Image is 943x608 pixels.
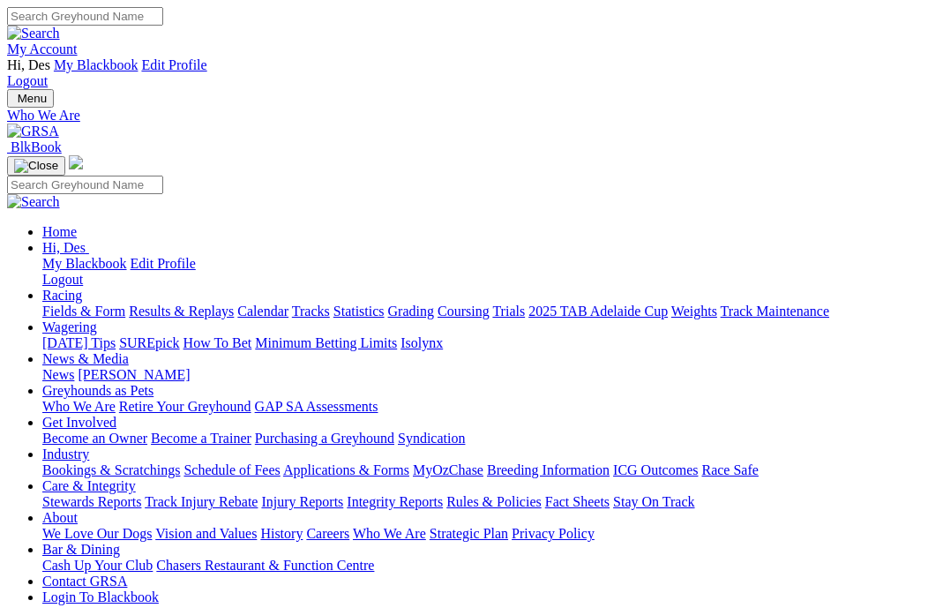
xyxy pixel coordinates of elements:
[7,26,60,41] img: Search
[78,367,190,382] a: [PERSON_NAME]
[42,304,936,319] div: Racing
[42,256,936,288] div: Hi, Des
[42,367,936,383] div: News & Media
[42,415,116,430] a: Get Involved
[671,304,717,319] a: Weights
[400,335,443,350] a: Isolynx
[14,159,58,173] img: Close
[430,526,508,541] a: Strategic Plan
[42,526,152,541] a: We Love Our Dogs
[42,224,77,239] a: Home
[7,73,48,88] a: Logout
[347,494,443,509] a: Integrity Reports
[545,494,610,509] a: Fact Sheets
[183,462,280,477] a: Schedule of Fees
[141,57,206,72] a: Edit Profile
[613,494,694,509] a: Stay On Track
[155,526,257,541] a: Vision and Values
[353,526,426,541] a: Who We Are
[255,399,378,414] a: GAP SA Assessments
[42,272,83,287] a: Logout
[7,156,65,176] button: Toggle navigation
[42,558,153,573] a: Cash Up Your Club
[7,194,60,210] img: Search
[42,240,89,255] a: Hi, Des
[42,240,86,255] span: Hi, Des
[42,462,936,478] div: Industry
[7,57,936,89] div: My Account
[119,335,179,350] a: SUREpick
[492,304,525,319] a: Trials
[42,542,120,557] a: Bar & Dining
[388,304,434,319] a: Grading
[131,256,196,271] a: Edit Profile
[721,304,829,319] a: Track Maintenance
[11,139,62,154] span: BlkBook
[7,176,163,194] input: Search
[42,351,129,366] a: News & Media
[42,288,82,303] a: Racing
[7,108,936,124] a: Who We Are
[42,510,78,525] a: About
[42,478,136,493] a: Care & Integrity
[701,462,758,477] a: Race Safe
[42,494,141,509] a: Stewards Reports
[7,124,59,139] img: GRSA
[283,462,409,477] a: Applications & Forms
[255,431,394,446] a: Purchasing a Greyhound
[7,7,163,26] input: Search
[42,399,936,415] div: Greyhounds as Pets
[119,399,251,414] a: Retire Your Greyhound
[151,431,251,446] a: Become a Trainer
[183,335,252,350] a: How To Bet
[42,304,125,319] a: Fields & Form
[42,431,147,446] a: Become an Owner
[42,574,127,589] a: Contact GRSA
[255,335,397,350] a: Minimum Betting Limits
[613,462,698,477] a: ICG Outcomes
[42,335,936,351] div: Wagering
[261,494,343,509] a: Injury Reports
[42,589,159,604] a: Login To Blackbook
[42,447,89,462] a: Industry
[512,526,595,541] a: Privacy Policy
[42,526,936,542] div: About
[487,462,610,477] a: Breeding Information
[18,92,47,105] span: Menu
[42,367,74,382] a: News
[7,139,62,154] a: BlkBook
[292,304,330,319] a: Tracks
[42,319,97,334] a: Wagering
[145,494,258,509] a: Track Injury Rebate
[42,462,180,477] a: Bookings & Scratchings
[306,526,349,541] a: Careers
[42,399,116,414] a: Who We Are
[7,41,78,56] a: My Account
[129,304,234,319] a: Results & Replays
[42,335,116,350] a: [DATE] Tips
[260,526,303,541] a: History
[413,462,483,477] a: MyOzChase
[156,558,374,573] a: Chasers Restaurant & Function Centre
[438,304,490,319] a: Coursing
[54,57,138,72] a: My Blackbook
[42,383,153,398] a: Greyhounds as Pets
[237,304,288,319] a: Calendar
[7,89,54,108] button: Toggle navigation
[446,494,542,509] a: Rules & Policies
[42,558,936,574] div: Bar & Dining
[42,494,936,510] div: Care & Integrity
[7,57,50,72] span: Hi, Des
[42,256,127,271] a: My Blackbook
[69,155,83,169] img: logo-grsa-white.png
[42,431,936,447] div: Get Involved
[528,304,668,319] a: 2025 TAB Adelaide Cup
[333,304,385,319] a: Statistics
[398,431,465,446] a: Syndication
